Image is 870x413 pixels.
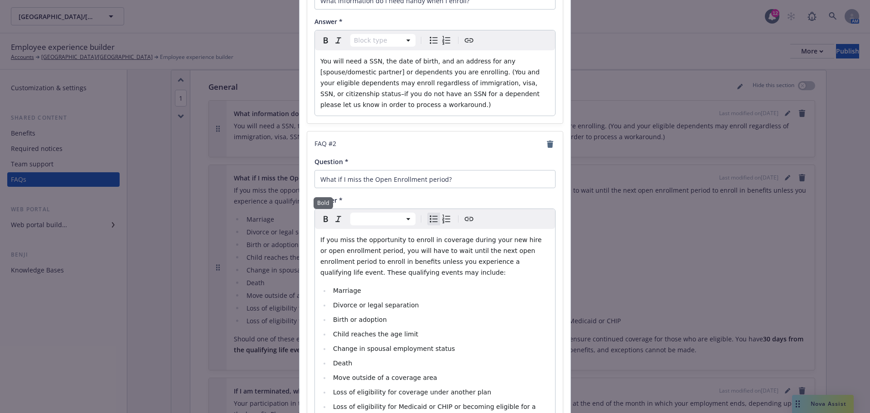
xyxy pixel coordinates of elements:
button: Numbered list [440,34,453,47]
span: Birth or adoption [333,316,387,323]
div: toggle group [427,213,453,225]
button: Italic [332,213,345,225]
div: editable markdown [315,50,555,116]
a: remove [545,139,556,150]
button: Block type [350,34,416,47]
span: Question * [314,157,348,166]
button: Numbered list [440,213,453,225]
span: Answer * [314,17,343,26]
span: Death [333,360,352,367]
button: Block type [350,213,416,225]
button: Create link [463,213,475,225]
span: Loss of eligibility for coverage under another plan [333,389,491,396]
span: Move outside of a coverage area [333,374,437,381]
button: Italic [332,34,345,47]
span: Marriage [333,287,361,294]
button: Bulleted list [427,34,440,47]
span: FAQ # 2 [314,139,336,150]
input: Add question here [314,170,556,188]
div: toggle group [427,34,453,47]
span: Divorce or legal separation [333,301,419,309]
button: Bulleted list [427,213,440,225]
span: Change in spousal employment status [333,345,455,352]
button: Bold [319,34,332,47]
span: If you miss the opportunity to enroll in coverage during your new hire or open enrollment period,... [320,236,544,276]
span: You will need a SSN, the date of birth, and an address for any [spouse/domestic partner] or depen... [320,58,541,108]
span: Answer * [314,196,343,204]
span: Child reaches the age limit [333,330,418,338]
button: Bold [319,213,332,225]
div: Bold [314,197,333,209]
button: Create link [463,34,475,47]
